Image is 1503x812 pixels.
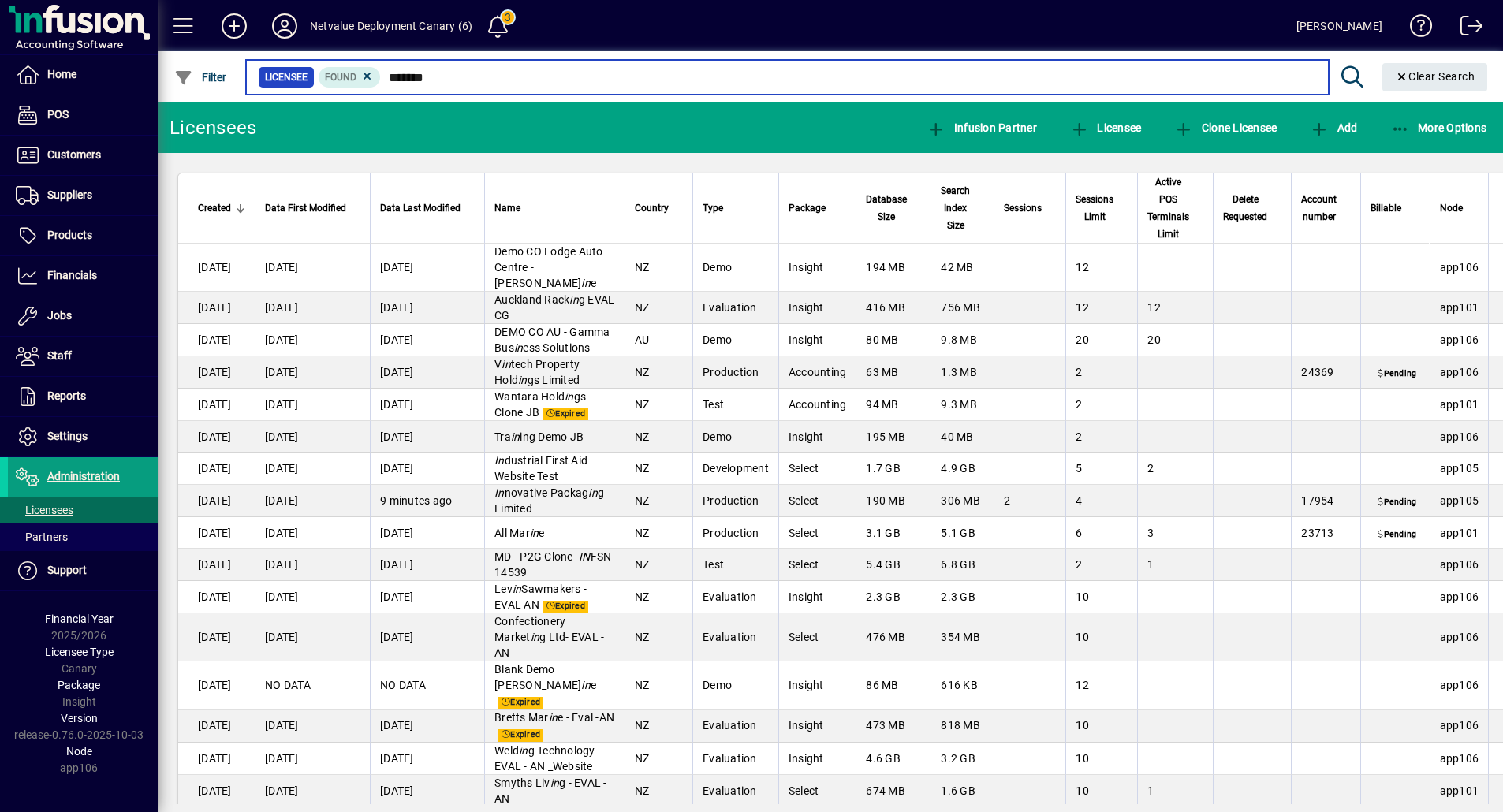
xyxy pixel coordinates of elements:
[498,729,543,742] span: Expired
[494,583,587,611] span: Lev Sawmakers - EVAL AN
[1065,485,1137,517] td: 4
[370,485,484,517] td: 9 minutes ago
[255,356,370,389] td: [DATE]
[778,421,856,453] td: Insight
[310,13,472,39] div: Netvalue Deployment Canary (6)
[635,199,669,217] span: Country
[856,244,931,292] td: 194 MB
[255,453,370,485] td: [DATE]
[178,324,255,356] td: [DATE]
[856,485,931,517] td: 190 MB
[778,549,856,581] td: Select
[931,743,994,775] td: 3.2 GB
[856,581,931,613] td: 2.3 GB
[789,199,847,217] div: Package
[370,710,484,742] td: [DATE]
[255,421,370,453] td: [DATE]
[692,453,778,485] td: Development
[47,470,120,482] span: Administration
[178,421,255,453] td: [DATE]
[931,389,994,421] td: 9.3 MB
[45,646,114,658] span: Licensee Type
[1440,590,1479,603] span: app106.prod.infusionbusinesssoftware.com
[581,277,591,289] em: in
[370,292,484,324] td: [DATE]
[931,710,994,742] td: 818 MB
[931,775,994,807] td: 1.6 GB
[1147,173,1203,243] div: Active POS Terminals Limit
[255,389,370,421] td: [DATE]
[370,775,484,807] td: [DATE]
[255,549,370,581] td: [DATE]
[1440,199,1479,217] div: Node
[931,661,994,710] td: 616 KB
[16,504,73,516] span: Licensees
[8,136,158,175] a: Customers
[45,613,114,625] span: Financial Year
[8,417,158,456] a: Settings
[47,68,76,80] span: Home
[1449,3,1483,54] a: Logout
[209,12,259,40] button: Add
[778,517,856,549] td: Select
[692,485,778,517] td: Production
[789,199,826,217] span: Package
[494,777,607,805] span: Smyths Liv g - EVAL -AN
[513,583,522,595] em: in
[370,517,484,549] td: [DATE]
[498,697,543,710] span: Expired
[47,269,97,281] span: Financials
[178,743,255,775] td: [DATE]
[1070,121,1142,134] span: Licensee
[47,148,101,161] span: Customers
[1137,292,1213,324] td: 12
[255,743,370,775] td: [DATE]
[1440,784,1479,797] span: app101.prod.infusionbusinesssoftware.com
[1291,356,1360,389] td: 24369
[1137,549,1213,581] td: 1
[8,55,158,95] a: Home
[778,581,856,613] td: Insight
[494,326,610,354] span: DEMO CO AU - Gamma Bus ess Solutions
[494,245,603,289] span: Demo CO Lodge Auto Centre - [PERSON_NAME] e
[1395,70,1475,83] span: Clear Search
[778,661,856,710] td: Insight
[931,244,994,292] td: 42 MB
[778,710,856,742] td: Insight
[692,710,778,742] td: Evaluation
[58,679,100,691] span: Package
[370,549,484,581] td: [DATE]
[1004,199,1042,217] span: Sessions
[856,389,931,421] td: 94 MB
[178,292,255,324] td: [DATE]
[519,744,528,757] em: in
[1374,496,1419,508] span: Pending
[380,199,475,217] div: Data Last Modified
[1440,494,1479,507] span: app105.prod.infusionbusinesssoftware.com
[370,324,484,356] td: [DATE]
[625,453,692,485] td: NZ
[1065,613,1137,661] td: 10
[1440,301,1479,314] span: app101.prod.infusionbusinesssoftware.com
[1076,191,1113,225] span: Sessions Limit
[1076,191,1128,225] div: Sessions Limit
[625,421,692,453] td: NZ
[1371,199,1419,217] div: Billable
[931,421,994,453] td: 40 MB
[550,777,560,789] em: in
[856,743,931,775] td: 4.6 GB
[8,256,158,296] a: Financials
[47,349,72,362] span: Staff
[1382,63,1488,91] button: Clear
[856,453,931,485] td: 1.7 GB
[1065,661,1137,710] td: 12
[923,114,1041,142] button: Infusion Partner
[625,581,692,613] td: NZ
[494,615,604,659] span: Confectionery Market g Ltd- EVAL - AN
[692,613,778,661] td: Evaluation
[66,745,92,758] span: Node
[198,199,245,217] div: Created
[47,188,92,201] span: Suppliers
[1065,710,1137,742] td: 10
[1065,421,1137,453] td: 2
